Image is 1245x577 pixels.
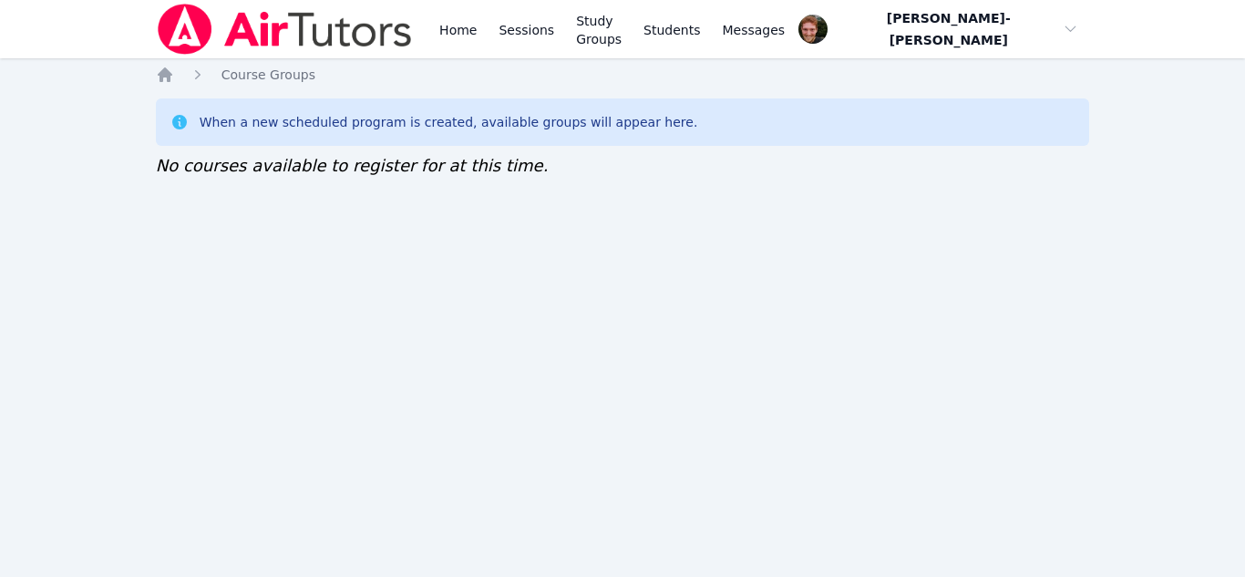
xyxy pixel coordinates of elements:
div: When a new scheduled program is created, available groups will appear here. [200,113,698,131]
span: No courses available to register for at this time. [156,156,549,175]
a: Course Groups [221,66,315,84]
span: Messages [723,21,786,39]
img: Air Tutors [156,4,414,55]
nav: Breadcrumb [156,66,1090,84]
span: Course Groups [221,67,315,82]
